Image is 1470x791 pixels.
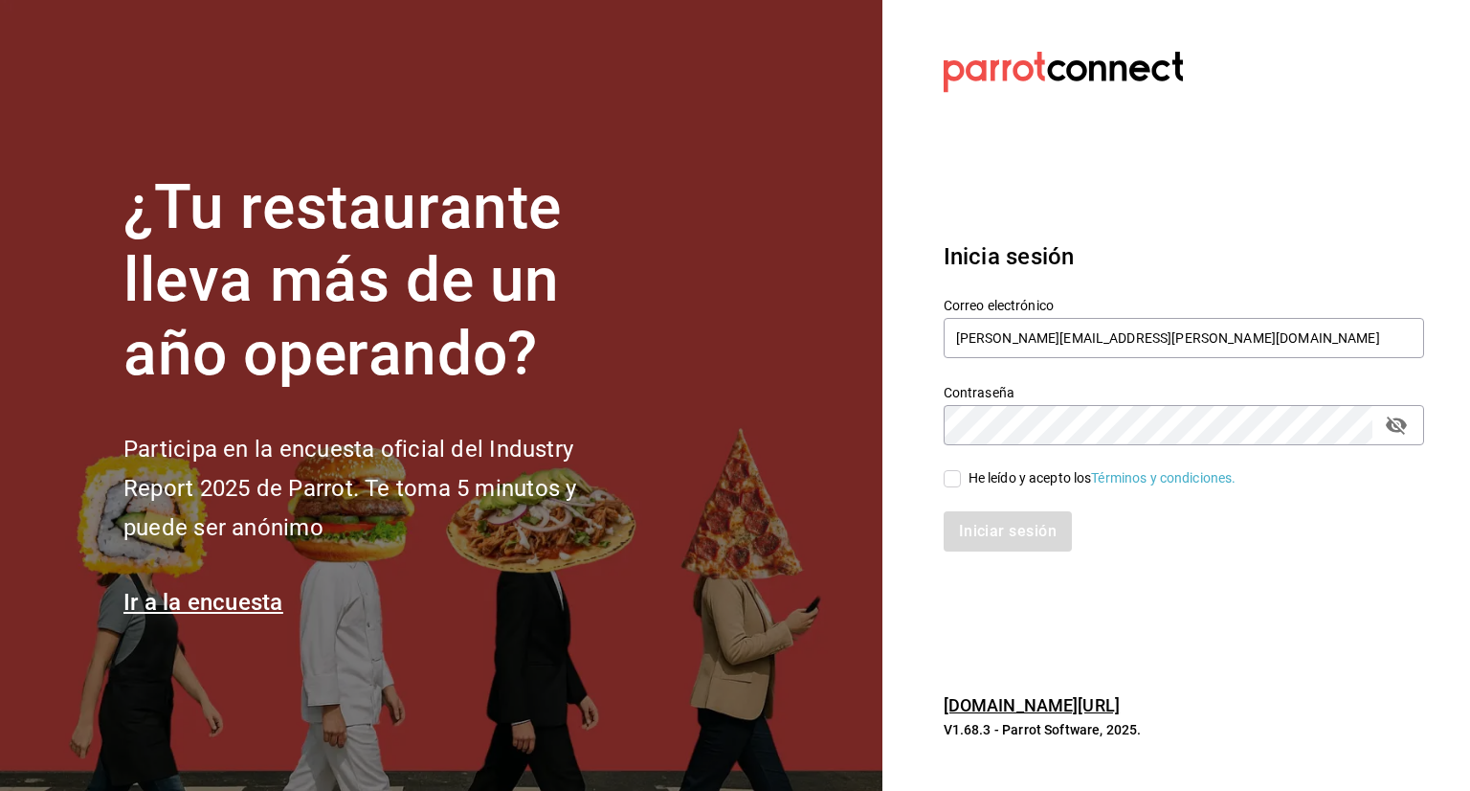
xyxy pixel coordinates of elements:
input: Ingresa tu correo electrónico [944,318,1424,358]
a: [DOMAIN_NAME][URL] [944,695,1120,715]
h3: Inicia sesión [944,239,1424,274]
a: Términos y condiciones. [1091,470,1236,486]
label: Correo electrónico [944,298,1424,311]
h1: ¿Tu restaurante lleva más de un año operando? [123,171,640,392]
label: Contraseña [944,385,1424,398]
button: passwordField [1380,409,1413,441]
p: V1.68.3 - Parrot Software, 2025. [944,720,1424,739]
h2: Participa en la encuesta oficial del Industry Report 2025 de Parrot. Te toma 5 minutos y puede se... [123,430,640,547]
div: He leído y acepto los [969,468,1236,488]
a: Ir a la encuesta [123,589,283,616]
